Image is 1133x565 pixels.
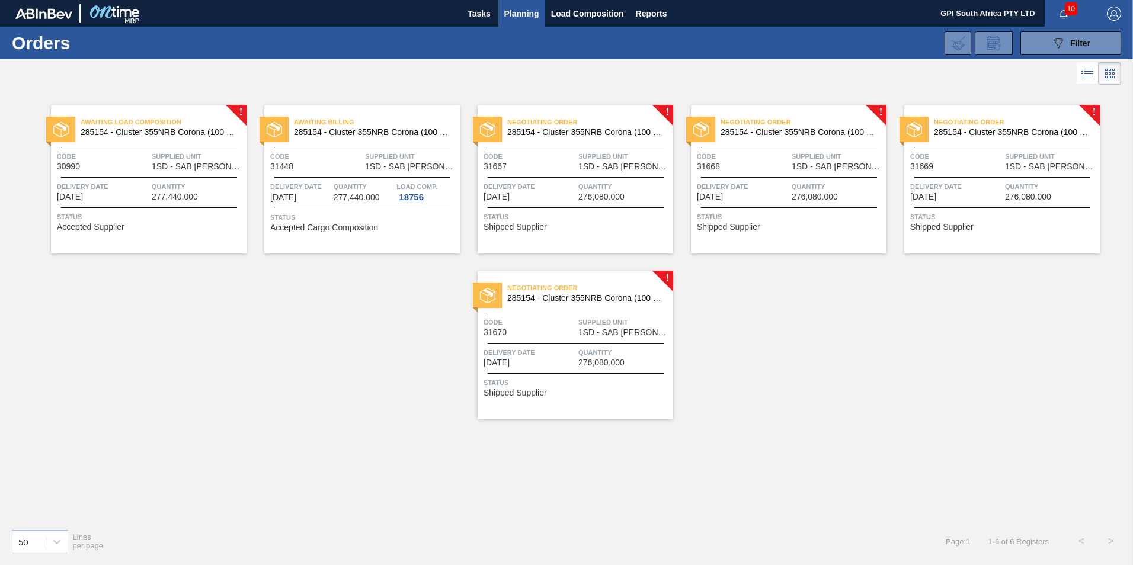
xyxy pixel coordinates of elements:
span: Status [484,377,670,389]
span: 30990 [57,162,80,171]
span: Quantity [792,181,884,192]
span: Accepted Cargo Composition [270,223,378,232]
div: List Vision [1077,62,1099,85]
span: 285154 - Cluster 355NRB Corona (100 Years) [934,128,1090,137]
span: 276,080.000 [578,358,625,367]
span: Tasks [466,7,492,21]
span: Status [270,211,457,223]
a: !statusAwaiting Load Composition285154 - Cluster 355NRB Corona (100 Years)Code30990Supplied Unit1... [33,105,247,253]
span: Supplied Unit [152,150,244,162]
span: Awaiting Billing [294,116,460,128]
span: Code [910,150,1002,162]
div: 50 [18,537,28,547]
div: 18756 [396,192,426,202]
img: Logout [1107,7,1121,21]
span: 31668 [697,162,720,171]
span: Status [57,211,244,223]
span: 31670 [484,328,507,337]
span: Awaiting Load Composition [81,116,247,128]
span: Supplied Unit [578,150,670,162]
span: 1 - 6 of 6 Registers [988,537,1049,546]
span: Code [484,150,575,162]
span: 31667 [484,162,507,171]
img: TNhmsLtSVTkK8tSr43FrP2fwEKptu5GPRR3wAAAABJRU5ErkJggg== [15,8,72,19]
span: Supplied Unit [365,150,457,162]
span: Delivery Date [484,181,575,192]
span: Code [484,316,575,328]
span: 1SD - SAB Rosslyn Brewery [365,162,457,171]
span: 31448 [270,162,293,171]
span: Status [910,211,1097,223]
span: Negotiating Order [934,116,1100,128]
span: Negotiating Order [507,282,673,294]
span: Shipped Supplier [484,389,547,397]
span: 1SD - SAB Rosslyn Brewery [792,162,884,171]
a: !statusNegotiating Order285154 - Cluster 355NRB Corona (100 Years)Code31667Supplied Unit1SD - SAB... [460,105,673,253]
span: 276,080.000 [578,192,625,201]
span: 09/15/2025 [270,193,296,202]
span: Code [697,150,789,162]
span: 1SD - SAB Rosslyn Brewery [578,162,670,171]
span: 1SD - SAB Rosslyn Brewery [578,328,670,337]
span: 277,440.000 [334,193,380,202]
div: Card Vision [1099,62,1121,85]
span: 1SD - SAB Rosslyn Brewery [152,162,244,171]
span: 285154 - Cluster 355NRB Corona (100 Years) [81,128,237,137]
img: status [53,122,69,137]
span: Filter [1070,38,1090,48]
a: !statusNegotiating Order285154 - Cluster 355NRB Corona (100 Years)Code31668Supplied Unit1SD - SAB... [673,105,886,253]
span: Quantity [578,181,670,192]
span: 09/18/2025 [910,192,936,201]
span: 285154 - Cluster 355NRB Corona (100 Years) [294,128,450,137]
img: status [267,122,282,137]
span: Delivery Date [270,181,331,192]
a: !statusNegotiating Order285154 - Cluster 355NRB Corona (100 Years)Code31670Supplied Unit1SD - SAB... [460,271,673,419]
span: Negotiating Order [721,116,886,128]
img: status [907,122,922,137]
span: Shipped Supplier [484,223,547,232]
span: Lines per page [73,532,104,550]
img: status [693,122,709,137]
span: Load Comp. [396,181,437,192]
span: 277,440.000 [152,192,198,201]
span: Status [484,211,670,223]
span: Reports [636,7,667,21]
button: Filter [1020,31,1121,55]
span: Load Composition [551,7,624,21]
span: 10 [1065,2,1077,15]
span: Status [697,211,884,223]
span: Accepted Supplier [57,223,124,232]
span: Quantity [578,346,670,358]
span: Code [270,150,362,162]
span: Supplied Unit [792,150,884,162]
span: 09/16/2025 [697,192,723,201]
span: 1SD - SAB Rosslyn Brewery [1005,162,1097,171]
h1: Orders [12,36,189,50]
span: 09/15/2025 [484,192,510,201]
span: 276,080.000 [792,192,838,201]
span: Delivery Date [57,181,149,192]
span: 276,080.000 [1005,192,1051,201]
span: Code [57,150,149,162]
button: < [1067,527,1096,556]
img: status [480,288,495,303]
span: 285154 - Cluster 355NRB Corona (100 Years) [507,128,664,137]
span: Quantity [334,181,394,192]
span: Delivery Date [910,181,1002,192]
span: Delivery Date [697,181,789,192]
span: Page : 1 [946,537,970,546]
span: Planning [504,7,539,21]
span: 285154 - Cluster 355NRB Corona (100 Years) [507,294,664,303]
span: 285154 - Cluster 355NRB Corona (100 Years) [721,128,877,137]
a: Load Comp.18756 [396,181,457,202]
button: Notifications [1045,5,1083,22]
span: Supplied Unit [578,316,670,328]
div: Import Order Negotiation [945,31,971,55]
span: Quantity [152,181,244,192]
span: Quantity [1005,181,1097,192]
span: Shipped Supplier [697,223,760,232]
a: !statusNegotiating Order285154 - Cluster 355NRB Corona (100 Years)Code31669Supplied Unit1SD - SAB... [886,105,1100,253]
span: Shipped Supplier [910,223,974,232]
div: Order Review Request [975,31,1013,55]
span: 08/29/2025 [57,192,83,201]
